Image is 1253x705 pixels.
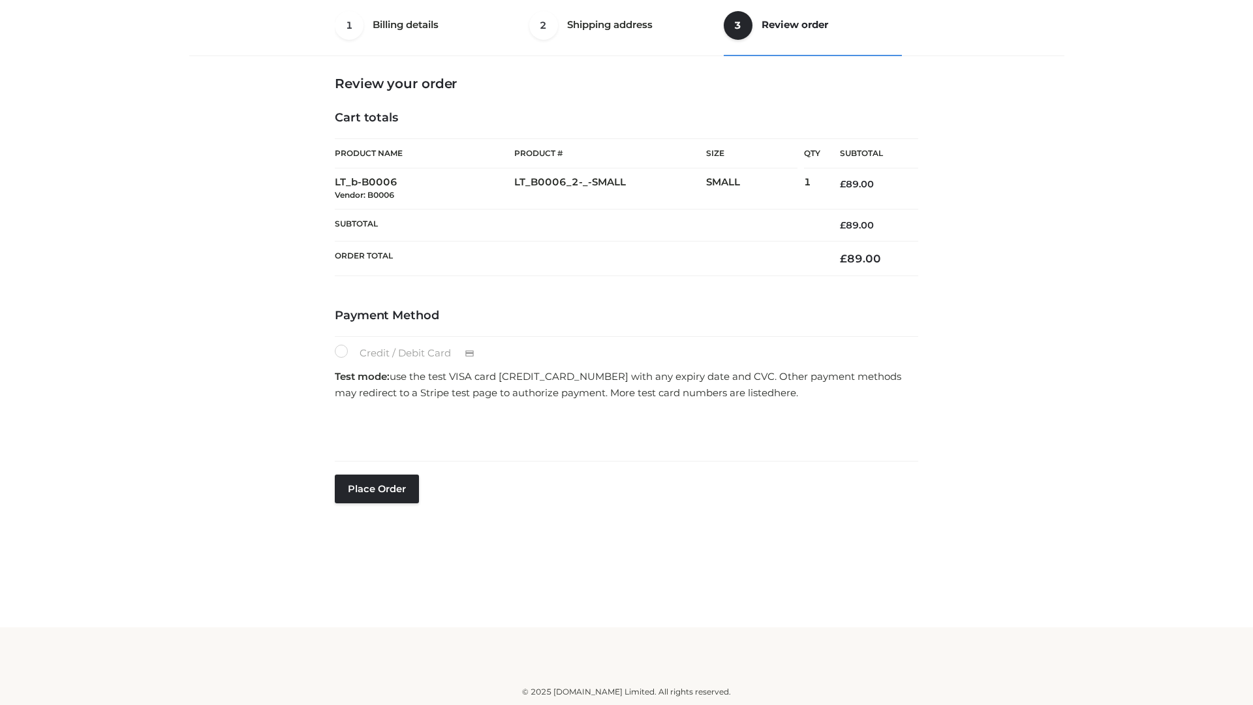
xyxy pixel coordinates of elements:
th: Size [706,139,797,168]
bdi: 89.00 [840,252,881,265]
th: Product Name [335,138,514,168]
bdi: 89.00 [840,219,874,231]
th: Order Total [335,242,820,276]
h3: Review your order [335,76,918,91]
div: © 2025 [DOMAIN_NAME] Limited. All rights reserved. [194,685,1059,698]
td: LT_B0006_2-_-SMALL [514,168,706,210]
th: Product # [514,138,706,168]
th: Qty [804,138,820,168]
button: Place order [335,475,419,503]
p: use the test VISA card [CREDIT_CARD_NUMBER] with any expiry date and CVC. Other payment methods m... [335,368,918,401]
iframe: Secure payment input frame [332,405,916,453]
td: 1 [804,168,820,210]
img: Credit / Debit Card [457,346,482,362]
a: here [774,386,796,399]
label: Credit / Debit Card [335,345,488,362]
strong: Test mode: [335,370,390,383]
span: £ [840,219,846,231]
td: LT_b-B0006 [335,168,514,210]
small: Vendor: B0006 [335,190,394,200]
th: Subtotal [335,209,820,241]
h4: Cart totals [335,111,918,125]
bdi: 89.00 [840,178,874,190]
h4: Payment Method [335,309,918,323]
span: £ [840,252,847,265]
th: Subtotal [820,139,918,168]
span: £ [840,178,846,190]
td: SMALL [706,168,804,210]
